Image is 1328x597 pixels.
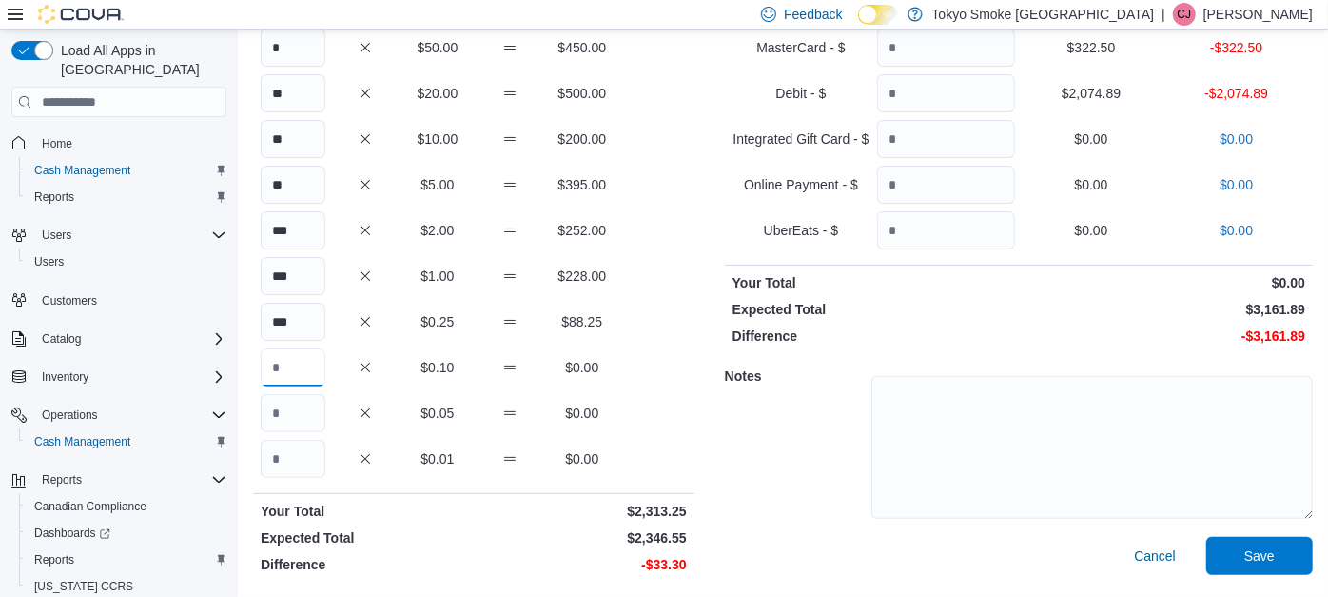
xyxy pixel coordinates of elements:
a: Canadian Compliance [27,495,154,518]
span: Cash Management [27,159,226,182]
p: $2,346.55 [478,528,687,547]
span: Inventory [42,369,88,385]
span: Dashboards [27,522,226,545]
span: Reports [34,189,74,205]
p: $500.00 [550,84,615,103]
input: Quantity [877,166,1015,204]
button: Inventory [34,366,96,388]
button: Reports [34,468,89,491]
p: $5.00 [405,175,470,194]
a: Dashboards [27,522,118,545]
span: Users [34,254,64,269]
button: Operations [34,404,106,427]
p: Online Payment - $ [732,175,870,194]
p: Difference [261,555,470,574]
p: $3,161.89 [1023,300,1305,319]
span: Reports [42,472,82,488]
p: $395.00 [550,175,615,194]
p: $2,313.25 [478,502,687,521]
input: Quantity [261,440,325,478]
input: Quantity [877,120,1015,158]
p: UberEats - $ [732,221,870,240]
p: $0.00 [550,358,615,377]
p: MasterCard - $ [732,38,870,57]
p: $450.00 [550,38,615,57]
p: $0.05 [405,404,470,423]
p: $88.25 [550,312,615,331]
button: Reports [19,184,234,210]
button: Cash Management [19,428,234,455]
a: Reports [27,186,82,209]
span: Home [34,130,226,154]
span: [US_STATE] CCRS [34,579,133,594]
button: Users [19,249,234,275]
p: $0.00 [1167,175,1305,194]
input: Quantity [877,211,1015,249]
p: $0.10 [405,358,470,377]
p: Debit - $ [732,84,870,103]
button: Catalog [4,326,234,352]
button: Users [4,222,234,249]
button: Reports [19,547,234,573]
span: Load All Apps in [GEOGRAPHIC_DATA] [53,41,226,79]
p: Your Total [261,502,470,521]
p: Integrated Gift Card - $ [732,129,870,149]
span: Users [34,224,226,247]
span: CJ [1178,3,1192,26]
p: $0.00 [1023,221,1161,240]
p: -$2,074.89 [1167,84,1305,103]
input: Quantity [877,29,1015,67]
button: Inventory [4,364,234,390]
p: Expected Total [732,300,1015,319]
span: Users [27,250,226,273]
span: Catalog [42,331,81,347]
p: [PERSON_NAME] [1203,3,1313,26]
span: Catalog [34,328,226,350]
span: Reports [34,468,226,491]
input: Quantity [261,303,325,341]
p: $0.00 [550,449,615,468]
p: $0.25 [405,312,470,331]
a: Customers [34,289,105,312]
p: $0.00 [1023,129,1161,149]
p: Difference [732,327,1015,346]
p: $0.00 [1167,129,1305,149]
p: $200.00 [550,129,615,149]
p: $1.00 [405,267,470,286]
span: Operations [42,408,98,423]
span: Cash Management [27,430,226,453]
button: Reports [4,467,234,493]
input: Quantity [261,29,325,67]
input: Quantity [261,166,325,204]
p: $0.01 [405,449,470,468]
input: Quantity [261,257,325,295]
span: Canadian Compliance [27,495,226,518]
p: $252.00 [550,221,615,240]
span: Users [42,228,71,243]
a: Dashboards [19,520,234,547]
p: -$33.30 [478,555,687,574]
button: Save [1206,537,1313,575]
button: Home [4,129,234,156]
p: | [1162,3,1165,26]
input: Quantity [261,74,325,112]
h5: Notes [725,357,868,395]
p: $0.00 [1023,175,1161,194]
span: Cash Management [34,434,130,449]
p: $322.50 [1023,38,1161,57]
p: $20.00 [405,84,470,103]
p: $0.00 [1167,221,1305,240]
input: Quantity [261,348,325,387]
p: -$3,161.89 [1023,327,1305,346]
span: Dashboards [34,526,110,541]
input: Quantity [261,211,325,249]
input: Quantity [261,394,325,432]
p: $228.00 [550,267,615,286]
button: Users [34,224,79,247]
p: $10.00 [405,129,470,149]
a: Cash Management [27,159,138,182]
p: $2.00 [405,221,470,240]
input: Dark Mode [858,5,898,25]
span: Inventory [34,366,226,388]
span: Customers [42,293,97,308]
